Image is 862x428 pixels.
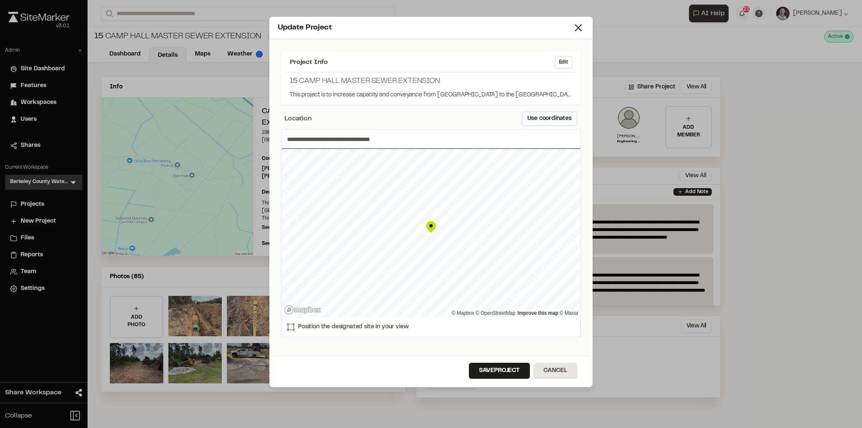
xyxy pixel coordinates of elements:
p: Position the designated site in your view [287,322,408,332]
a: Maxar [560,310,578,316]
button: Use coordinates [521,112,577,126]
span: 15 [290,78,298,85]
div: Update Project [278,22,572,34]
button: SaveProject [469,363,530,379]
div: Map marker [425,221,437,233]
canvas: Map [282,149,581,317]
button: Cancel [533,363,577,379]
a: Mapbox logo [284,305,321,315]
a: Map feedback [518,310,559,316]
p: This project is to increase capacity and conveyance from [GEOGRAPHIC_DATA] to the [GEOGRAPHIC_DAT... [290,90,572,100]
a: OpenStreetMap [476,310,516,316]
p: Camp Hall Master Sewer Extension [290,76,572,87]
span: Project Info [290,57,328,67]
span: Location [285,114,312,124]
button: Edit [555,56,572,69]
a: Mapbox [452,310,474,316]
